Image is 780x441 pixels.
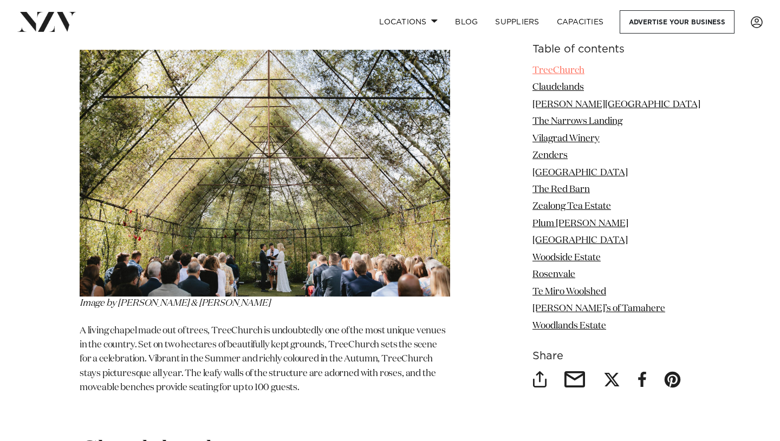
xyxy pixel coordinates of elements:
img: nzv-logo.png [17,12,76,31]
a: Claudelands [532,83,584,92]
h6: Table of contents [532,44,700,55]
h6: Share [532,351,700,362]
a: Locations [370,10,446,34]
a: BLOG [446,10,486,34]
em: Image by [PERSON_NAME] & [PERSON_NAME] [80,299,270,308]
a: Woodside Estate [532,253,601,262]
a: [GEOGRAPHIC_DATA] [532,236,628,245]
a: Woodlands Estate [532,321,606,331]
span: A living chapel made out of trees, TreeChurch is undoubtedly one of the most unique venues in the... [80,326,446,392]
a: [PERSON_NAME][GEOGRAPHIC_DATA] [532,100,700,109]
a: Te Miro Woolshed [532,287,606,297]
a: Plum [PERSON_NAME] [532,219,628,228]
a: SUPPLIERS [486,10,548,34]
a: [GEOGRAPHIC_DATA] [532,168,628,177]
a: Advertise your business [620,10,734,34]
a: The Narrows Landing [532,117,622,126]
a: Rosenvale [532,270,575,279]
a: Vilagrad Winery [532,134,600,143]
a: The Red Barn [532,185,590,194]
a: Capacities [548,10,613,34]
a: TreeChurch [532,66,584,75]
a: Zenders [532,151,568,160]
a: [PERSON_NAME]’s of Tamahere [532,304,665,313]
a: Zealong Tea Estate [532,202,611,212]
